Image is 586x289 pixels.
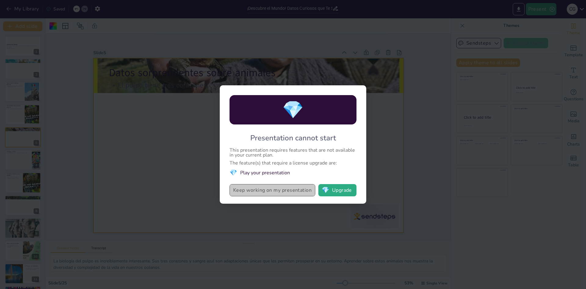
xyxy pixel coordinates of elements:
[230,184,315,196] button: Keep working on my presentation
[230,161,356,165] div: The feature(s) that require a license upgrade are:
[230,169,237,177] span: diamond
[318,184,356,196] button: diamondUpgrade
[230,169,356,177] li: Play your presentation
[230,148,356,157] div: This presentation requires features that are not available in your current plan.
[250,133,336,143] div: Presentation cannot start
[322,187,329,193] span: diamond
[282,98,304,122] span: diamond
